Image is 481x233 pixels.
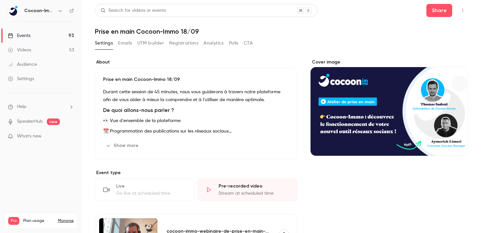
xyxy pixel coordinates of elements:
h6: Cocoon-Immo [24,8,55,14]
p: Prise en main Cocoon-Immo 18/09 [103,76,289,83]
button: Settings [95,38,113,48]
h1: Prise en main Cocoon-Immo 18/09 [95,27,468,35]
li: help-dropdown-opener [8,103,74,110]
div: Pre-recorded videoStream at scheduled time [197,179,297,201]
div: LiveGo live at scheduled time [95,179,195,201]
div: Audience [8,61,37,68]
button: Show more [103,140,142,151]
div: Go live at scheduled time [116,190,187,197]
button: Registrations [169,38,198,48]
button: UTM builder [137,38,164,48]
span: Plan usage [23,218,54,224]
a: SpeakerHub [17,118,43,125]
div: Stream at scheduled time [219,190,289,197]
div: Events [8,32,30,39]
div: Settings [8,76,34,82]
label: Cover image [311,59,468,65]
span: new [47,118,60,125]
section: Cover image [311,59,468,156]
button: Share [426,4,452,17]
div: Live [116,183,187,189]
span: Pro [8,217,19,225]
p: 👀 Vue d'ensemble de la plateforme [103,117,289,125]
a: Manage [58,218,74,224]
button: CTA [244,38,253,48]
p: 📆 Programmation des publications sur les réseaux sociaux [103,127,289,135]
button: Polls [229,38,239,48]
img: Cocoon-Immo [8,6,19,16]
button: Emails [118,38,132,48]
h2: De quoi allons-nous parler ? [103,106,289,114]
p: Event type [95,170,297,176]
label: About [95,59,297,65]
span: What's new [17,133,42,140]
button: Analytics [204,38,224,48]
div: Search for videos or events [100,7,166,14]
p: Durant cette session de 45 minutes, nous vous guiderons à travers notre plateforme afin de vous a... [103,88,289,104]
div: Videos [8,47,31,53]
span: Help [17,103,27,110]
iframe: Noticeable Trigger [66,134,74,139]
div: Pre-recorded video [219,183,289,189]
